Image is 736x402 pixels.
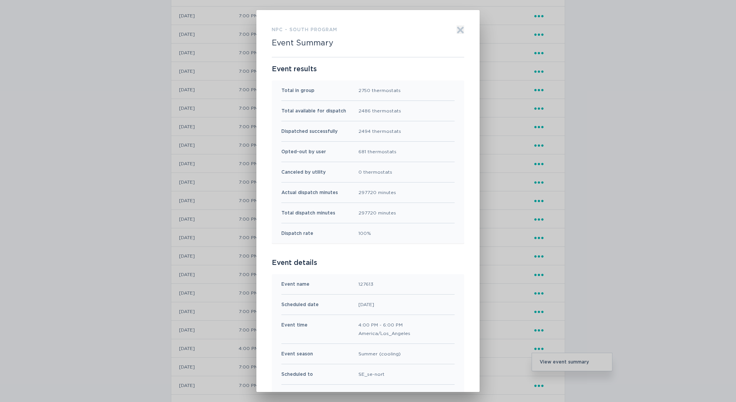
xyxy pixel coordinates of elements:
[358,370,385,379] div: SE_se-nort
[272,25,337,34] h3: NPC - South program
[358,329,410,338] span: America/Los_Angeles
[281,229,313,238] div: Dispatch rate
[358,107,401,115] div: 2486 thermostats
[358,300,374,309] div: [DATE]
[358,86,401,95] div: 2750 thermostats
[358,350,401,358] div: Summer (cooling)
[256,10,480,392] div: Event summary
[281,350,313,358] div: Event season
[358,321,410,329] span: 4:00 PM - 6:00 PM
[281,321,308,338] div: Event time
[281,127,338,136] div: Dispatched successfully
[281,209,335,217] div: Total dispatch minutes
[281,86,314,95] div: Total in group
[281,188,338,197] div: Actual dispatch minutes
[358,127,401,136] div: 2494 thermostats
[281,370,313,379] div: Scheduled to
[272,65,464,74] p: Event results
[281,390,328,399] div: Random event time
[281,147,326,156] div: Opted-out by user
[358,280,373,288] div: 127613
[358,147,396,156] div: 681 thermostats
[358,188,396,197] div: 297720 minutes
[358,209,396,217] div: 297720 minutes
[281,168,326,176] div: Canceled by utility
[272,39,333,48] h2: Event Summary
[358,168,392,176] div: 0 thermostats
[281,107,346,115] div: Total available for dispatch
[281,300,319,309] div: Scheduled date
[457,25,464,34] button: Exit
[358,229,371,238] div: 100%
[281,280,309,288] div: Event name
[272,259,464,267] p: Event details
[358,390,381,399] div: 0 minutes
